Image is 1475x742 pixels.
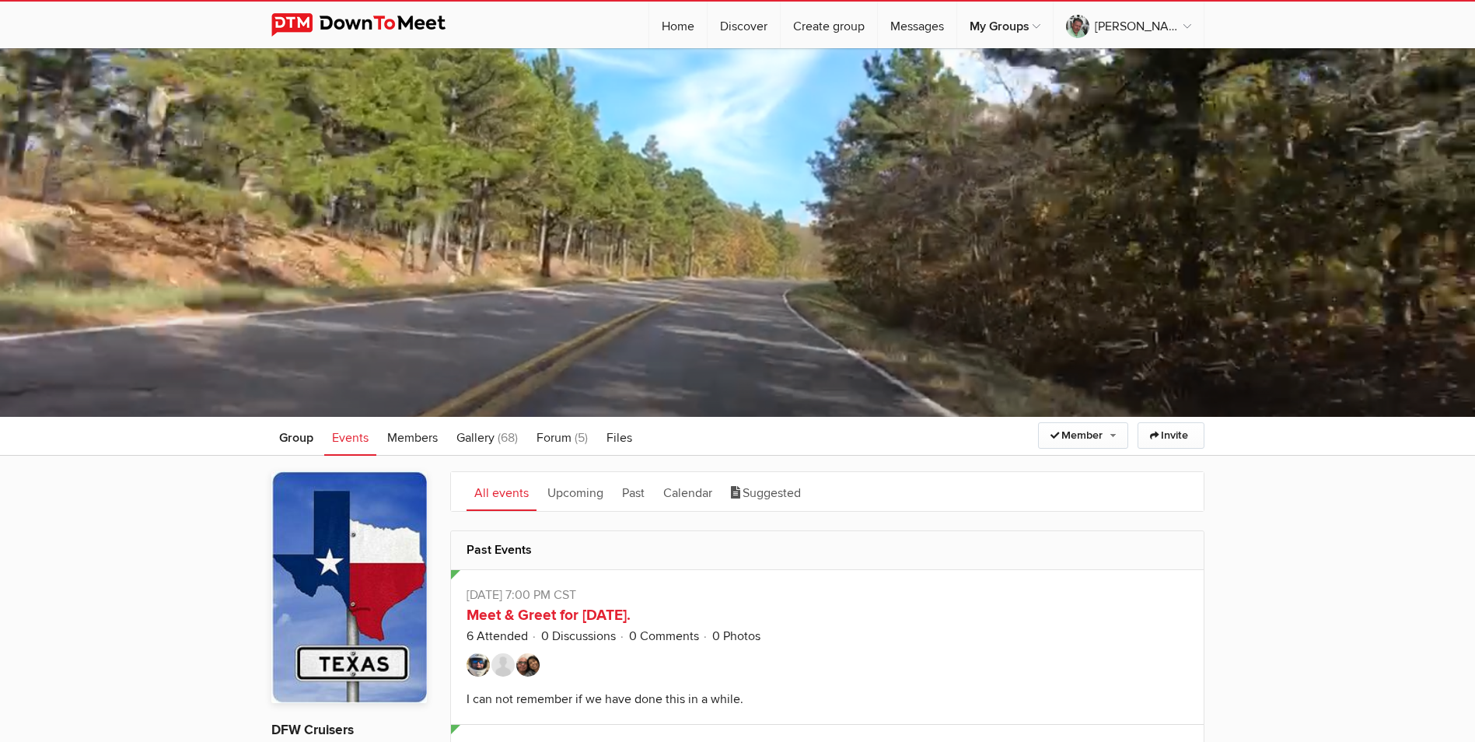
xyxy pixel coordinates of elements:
a: Files [599,417,640,456]
img: Don Andrews [467,653,490,677]
a: 0 Photos [712,628,760,644]
a: Discover [708,2,780,48]
a: Calendar [655,472,720,511]
span: (68) [498,430,518,446]
a: All events [467,472,537,511]
a: Forum (5) [529,417,596,456]
a: Upcoming [540,472,611,511]
a: [PERSON_NAME] [1054,2,1204,48]
span: (5) [575,430,588,446]
span: Gallery [456,430,495,446]
img: Sarah Yudovitz [491,653,515,677]
a: Group [271,417,321,456]
a: Messages [878,2,956,48]
a: My Groups [957,2,1053,48]
img: DFW Cruisers [271,471,427,703]
img: DownToMeet [271,13,470,37]
a: Invite [1138,422,1204,449]
p: [DATE] 7:00 PM CST [467,586,1188,604]
a: Gallery (68) [449,417,526,456]
span: Members [387,430,438,446]
a: 0 Comments [629,628,699,644]
a: DFW Cruisers [271,722,354,738]
a: Member [1038,422,1128,449]
a: Home [649,2,707,48]
span: Events [332,430,369,446]
a: Past [614,472,652,511]
a: Suggested [723,472,809,511]
a: Create group [781,2,877,48]
span: Files [606,430,632,446]
img: Carlos Lopez [516,653,540,677]
a: Members [379,417,446,456]
h2: Past Events [467,531,1188,569]
div: I can not remember if we have done this in a while. [467,691,743,707]
a: 0 Discussions [541,628,616,644]
a: 6 Attended [467,628,528,644]
span: Forum [537,430,571,446]
a: Meet & Greet for [DATE]. [467,606,631,625]
a: Events [324,417,376,456]
span: Group [279,430,313,446]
